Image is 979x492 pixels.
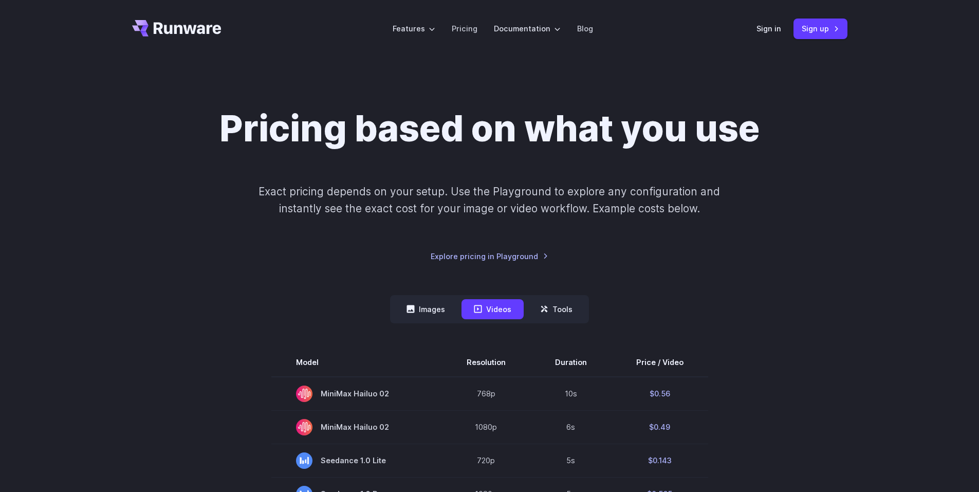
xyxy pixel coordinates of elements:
th: Model [271,348,442,377]
a: Blog [577,23,593,34]
a: Sign in [756,23,781,34]
a: Go to / [132,20,221,37]
td: 768p [442,377,530,411]
td: 1080p [442,410,530,444]
td: 720p [442,444,530,477]
a: Pricing [452,23,477,34]
label: Documentation [494,23,561,34]
a: Sign up [793,19,847,39]
th: Price / Video [612,348,708,377]
span: Seedance 1.0 Lite [296,452,417,469]
td: $0.56 [612,377,708,411]
p: Exact pricing depends on your setup. Use the Playground to explore any configuration and instantl... [239,183,740,217]
label: Features [393,23,435,34]
button: Tools [528,299,585,319]
h1: Pricing based on what you use [219,107,760,150]
td: 6s [530,410,612,444]
td: 5s [530,444,612,477]
td: 10s [530,377,612,411]
a: Explore pricing in Playground [431,250,548,262]
button: Videos [461,299,524,319]
button: Images [394,299,457,319]
span: MiniMax Hailuo 02 [296,419,417,435]
td: $0.49 [612,410,708,444]
span: MiniMax Hailuo 02 [296,386,417,402]
td: $0.143 [612,444,708,477]
th: Duration [530,348,612,377]
th: Resolution [442,348,530,377]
